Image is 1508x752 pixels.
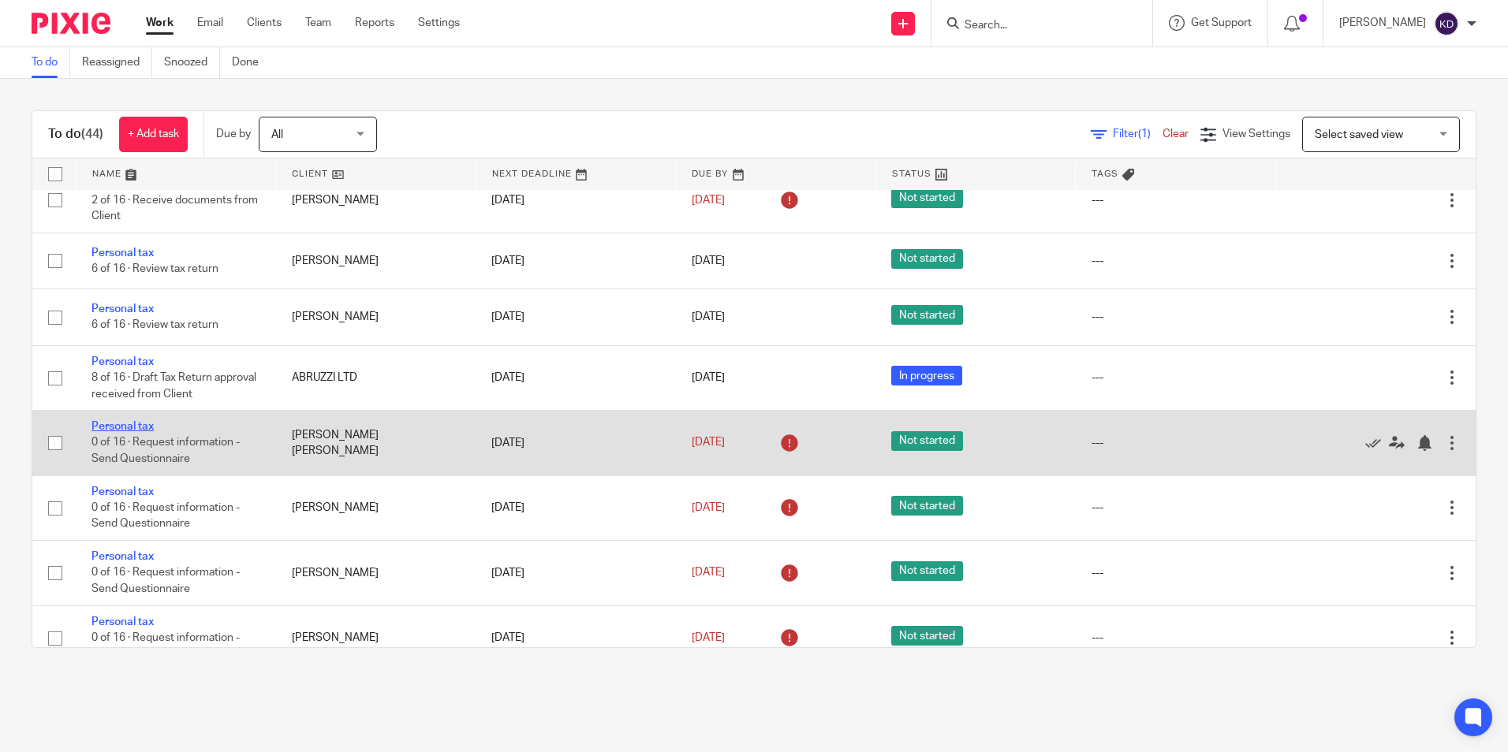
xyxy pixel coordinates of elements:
[476,233,676,289] td: [DATE]
[418,15,460,31] a: Settings
[197,15,223,31] a: Email
[692,568,725,579] span: [DATE]
[692,195,725,206] span: [DATE]
[1434,11,1459,36] img: svg%3E
[1092,500,1260,516] div: ---
[91,320,218,331] span: 6 of 16 · Review tax return
[276,168,476,233] td: [PERSON_NAME]
[91,551,154,562] a: Personal tax
[91,616,154,627] a: Personal tax
[1113,128,1163,140] span: Filter
[276,541,476,605] td: [PERSON_NAME]
[1092,253,1260,269] div: ---
[692,437,725,449] span: [DATE]
[81,128,103,140] span: (44)
[271,129,283,140] span: All
[1092,309,1260,325] div: ---
[891,496,963,516] span: Not started
[963,19,1105,33] input: Search
[91,421,154,432] a: Personal tax
[91,303,154,315] a: Personal tax
[1222,128,1290,140] span: View Settings
[119,117,188,152] a: + Add task
[247,15,282,31] a: Clients
[91,372,256,400] span: 8 of 16 · Draft Tax Return approval received from Client
[48,126,103,143] h1: To do
[891,431,963,451] span: Not started
[891,188,963,208] span: Not started
[476,289,676,345] td: [DATE]
[476,605,676,670] td: [DATE]
[891,366,962,385] span: In progress
[276,605,476,670] td: [PERSON_NAME]
[476,411,676,475] td: [DATE]
[891,305,963,325] span: Not started
[1191,17,1252,28] span: Get Support
[91,263,218,274] span: 6 of 16 · Review tax return
[305,15,331,31] a: Team
[91,632,240,660] span: 0 of 16 · Request information - Send Questionnaire
[232,47,271,78] a: Done
[891,561,963,581] span: Not started
[164,47,220,78] a: Snoozed
[1092,169,1118,178] span: Tags
[692,255,725,266] span: [DATE]
[91,248,154,259] a: Personal tax
[1138,128,1151,140] span: (1)
[146,15,174,31] a: Work
[1315,129,1403,140] span: Select saved view
[91,486,154,497] a: Personal tax
[91,195,258,222] span: 2 of 16 · Receive documents from Client
[91,437,240,465] span: 0 of 16 · Request information - Send Questionnaire
[276,289,476,345] td: [PERSON_NAME]
[91,502,240,530] span: 0 of 16 · Request information - Send Questionnaire
[1092,192,1260,208] div: ---
[891,249,963,269] span: Not started
[1092,435,1260,451] div: ---
[692,311,725,322] span: [DATE]
[692,502,725,513] span: [DATE]
[692,632,725,643] span: [DATE]
[276,345,476,410] td: ABRUZZI LTD
[1339,15,1426,31] p: [PERSON_NAME]
[476,475,676,540] td: [DATE]
[276,475,476,540] td: [PERSON_NAME]
[91,356,154,367] a: Personal tax
[355,15,394,31] a: Reports
[1365,435,1389,451] a: Mark as done
[476,541,676,605] td: [DATE]
[82,47,152,78] a: Reassigned
[1163,128,1189,140] a: Clear
[1092,630,1260,646] div: ---
[476,345,676,410] td: [DATE]
[216,126,251,142] p: Due by
[1092,370,1260,385] div: ---
[276,411,476,475] td: [PERSON_NAME] [PERSON_NAME]
[692,372,725,383] span: [DATE]
[476,168,676,233] td: [DATE]
[1092,565,1260,581] div: ---
[276,233,476,289] td: [PERSON_NAME]
[32,47,70,78] a: To do
[91,568,240,595] span: 0 of 16 · Request information - Send Questionnaire
[32,13,110,34] img: Pixie
[891,626,963,646] span: Not started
